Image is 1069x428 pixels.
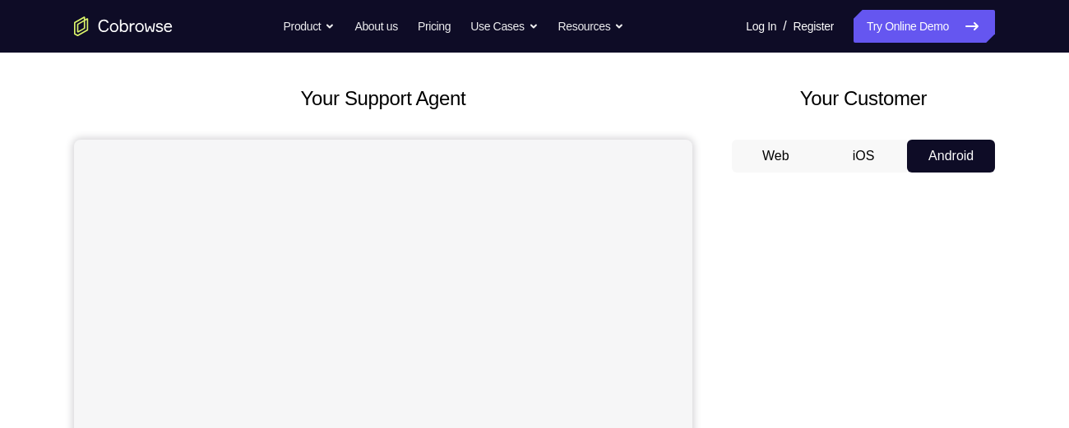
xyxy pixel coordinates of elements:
button: iOS [820,140,908,173]
button: Android [907,140,995,173]
a: Pricing [418,10,451,43]
h2: Your Customer [732,84,995,113]
a: Go to the home page [74,16,173,36]
a: About us [354,10,397,43]
a: Register [794,10,834,43]
button: Resources [558,10,625,43]
button: Use Cases [470,10,538,43]
button: Web [732,140,820,173]
h2: Your Support Agent [74,84,692,113]
a: Log In [746,10,776,43]
span: / [783,16,786,36]
button: Product [284,10,336,43]
a: Try Online Demo [854,10,995,43]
